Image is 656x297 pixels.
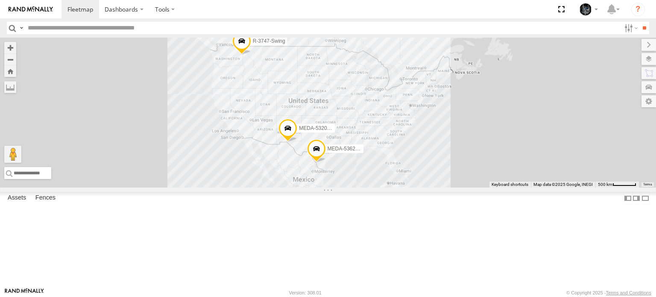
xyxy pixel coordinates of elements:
label: Search Query [18,22,25,34]
button: Drag Pegman onto the map to open Street View [4,146,21,163]
button: Keyboard shortcuts [492,182,528,188]
i: ? [631,3,645,16]
div: Joseph Lawrence [576,3,601,16]
span: R-3747-Swing [253,38,285,44]
button: Zoom out [4,53,16,65]
label: Measure [4,81,16,93]
span: Map data ©2025 Google, INEGI [533,182,593,187]
label: Search Filter Options [621,22,639,34]
span: MEDA-532005-Roll [299,125,343,131]
label: Fences [31,192,60,204]
div: © Copyright 2025 - [566,290,651,295]
button: Zoom in [4,42,16,53]
button: Map Scale: 500 km per 52 pixels [595,182,639,188]
label: Dock Summary Table to the Right [632,192,641,204]
label: Map Settings [641,95,656,107]
button: Zoom Home [4,65,16,77]
div: Version: 308.01 [289,290,322,295]
label: Dock Summary Table to the Left [624,192,632,204]
span: 500 km [598,182,612,187]
label: Assets [3,192,30,204]
label: Hide Summary Table [641,192,650,204]
img: rand-logo.svg [9,6,53,12]
a: Visit our Website [5,288,44,297]
span: MEDA-536205-Roll [328,145,372,151]
a: Terms and Conditions [606,290,651,295]
a: Terms (opens in new tab) [643,183,652,186]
